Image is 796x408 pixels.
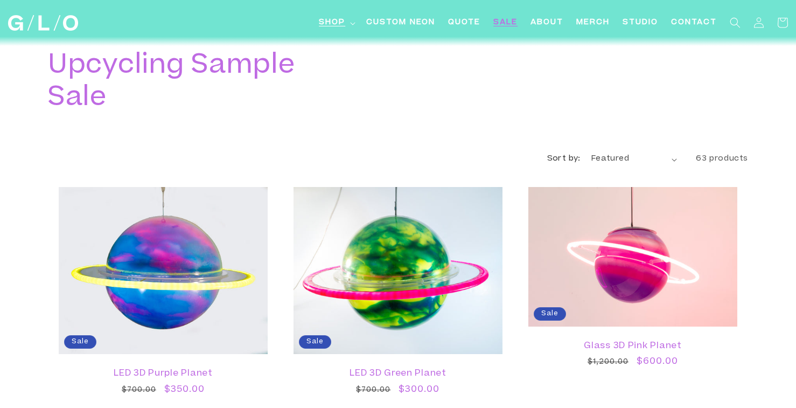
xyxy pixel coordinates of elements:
[616,11,665,35] a: Studio
[366,17,435,29] span: Custom Neon
[539,341,727,351] a: Glass 3D Pink Planet
[570,11,616,35] a: Merch
[487,11,524,35] a: SALE
[8,15,78,31] img: GLO Studio
[448,17,480,29] span: Quote
[493,17,518,29] span: SALE
[696,155,748,163] span: 63 products
[319,17,345,29] span: Shop
[623,17,658,29] span: Studio
[4,11,82,35] a: GLO Studio
[524,11,570,35] a: About
[671,17,717,29] span: Contact
[602,257,796,408] iframe: Chat Widget
[304,369,492,379] a: LED 3D Green Planet
[530,17,563,29] span: About
[312,11,360,35] summary: Shop
[723,11,747,34] summary: Search
[576,17,610,29] span: Merch
[442,11,487,35] a: Quote
[547,155,581,163] label: Sort by:
[48,51,328,115] h1: Upcycling Sample Sale
[360,11,442,35] a: Custom Neon
[69,369,257,379] a: LED 3D Purple Planet
[665,11,723,35] a: Contact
